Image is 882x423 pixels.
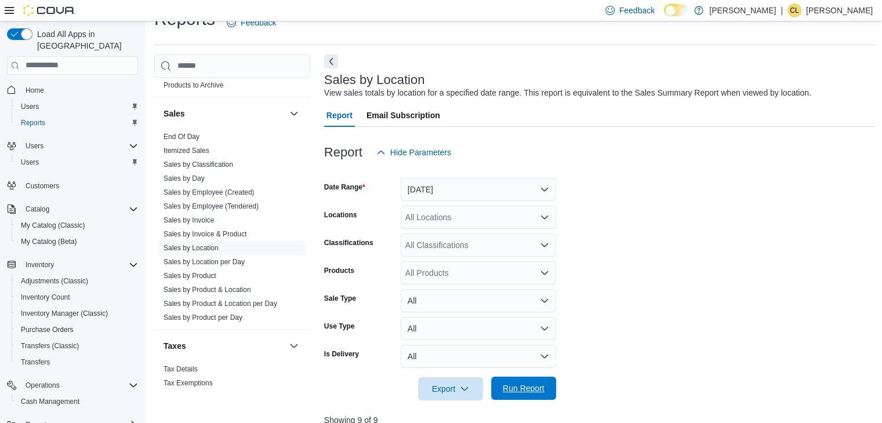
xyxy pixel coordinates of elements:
button: Run Report [491,377,556,400]
label: Use Type [324,322,354,331]
span: Sales by Day [164,174,205,183]
label: Is Delivery [324,349,359,359]
a: Home [21,83,49,97]
span: Sales by Classification [164,160,233,169]
a: My Catalog (Classic) [16,218,90,232]
label: Locations [324,210,357,220]
h3: Sales [164,108,185,119]
span: Users [16,155,138,169]
p: | [781,3,783,17]
button: All [401,317,556,340]
span: Inventory [21,258,138,272]
a: Sales by Employee (Tendered) [164,202,259,210]
span: Report [326,104,353,127]
p: [PERSON_NAME] [709,3,776,17]
span: Home [26,86,44,95]
span: Inventory Manager (Classic) [21,309,108,318]
a: Itemized Sales [164,147,209,155]
span: Sales by Location [164,243,219,253]
button: Adjustments (Classic) [12,273,143,289]
button: Taxes [287,339,301,353]
a: Sales by Location [164,244,219,252]
button: Taxes [164,340,285,352]
button: Open list of options [540,268,549,278]
div: Sales [154,130,310,329]
span: Sales by Location per Day [164,257,245,267]
span: Tax Exemptions [164,378,213,388]
a: Feedback [222,11,281,34]
a: Users [16,100,43,114]
span: Home [21,83,138,97]
div: Carissa Lavalle [787,3,801,17]
span: Adjustments (Classic) [16,274,138,288]
span: My Catalog (Beta) [21,237,77,246]
a: Sales by Invoice [164,216,214,224]
span: Load All Apps in [GEOGRAPHIC_DATA] [32,28,138,52]
a: Inventory Manager (Classic) [16,307,112,320]
span: Sales by Invoice [164,216,214,225]
a: Sales by Product per Day [164,313,242,322]
span: Feedback [619,5,655,16]
span: Customers [26,181,59,191]
span: Catalog [26,205,49,214]
a: Customers [21,179,64,193]
span: Sales by Product & Location per Day [164,299,277,308]
a: Products to Archive [164,81,223,89]
span: Users [16,100,138,114]
span: Export [425,377,476,400]
button: Inventory [2,257,143,273]
span: Inventory Manager (Classic) [16,307,138,320]
button: Operations [2,377,143,393]
label: Date Range [324,183,365,192]
span: My Catalog (Beta) [16,235,138,249]
a: Tax Details [164,365,198,373]
span: Customers [21,178,138,193]
a: Adjustments (Classic) [16,274,93,288]
button: Inventory Manager (Classic) [12,305,143,322]
a: Sales by Invoice & Product [164,230,246,238]
span: Operations [21,378,138,392]
span: Sales by Employee (Created) [164,188,255,197]
span: Transfers (Classic) [16,339,138,353]
div: Products [154,64,310,97]
h3: Sales by Location [324,73,425,87]
a: Sales by Product & Location [164,286,251,294]
span: Users [26,141,43,151]
a: Sales by Product [164,272,216,280]
span: Transfers [16,355,138,369]
span: Operations [26,381,60,390]
button: Transfers [12,354,143,370]
span: Catalog [21,202,138,216]
span: Cash Management [21,397,79,406]
button: Export [418,377,483,400]
span: Dark Mode [664,16,665,17]
a: Inventory Count [16,290,75,304]
p: [PERSON_NAME] [806,3,873,17]
button: Home [2,82,143,99]
span: Run Report [503,382,545,394]
span: Transfers (Classic) [21,341,79,351]
h3: Report [324,145,362,159]
button: Inventory Count [12,289,143,305]
button: Reports [12,115,143,131]
a: My Catalog (Beta) [16,235,82,249]
span: Purchase Orders [21,325,74,334]
span: Cash Management [16,395,138,409]
span: Sales by Invoice & Product [164,229,246,239]
a: Tax Exemptions [164,379,213,387]
button: All [401,289,556,312]
span: Reports [21,118,45,127]
div: View sales totals by location for a specified date range. This report is equivalent to the Sales ... [324,87,811,99]
span: Users [21,158,39,167]
button: Purchase Orders [12,322,143,338]
span: Tax Details [164,364,198,374]
a: Transfers (Classic) [16,339,84,353]
a: Transfers [16,355,55,369]
span: CL [790,3,798,17]
a: Cash Management [16,395,84,409]
img: Cova [23,5,75,16]
label: Classifications [324,238,373,247]
span: My Catalog (Classic) [16,218,138,232]
a: Purchase Orders [16,323,78,337]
